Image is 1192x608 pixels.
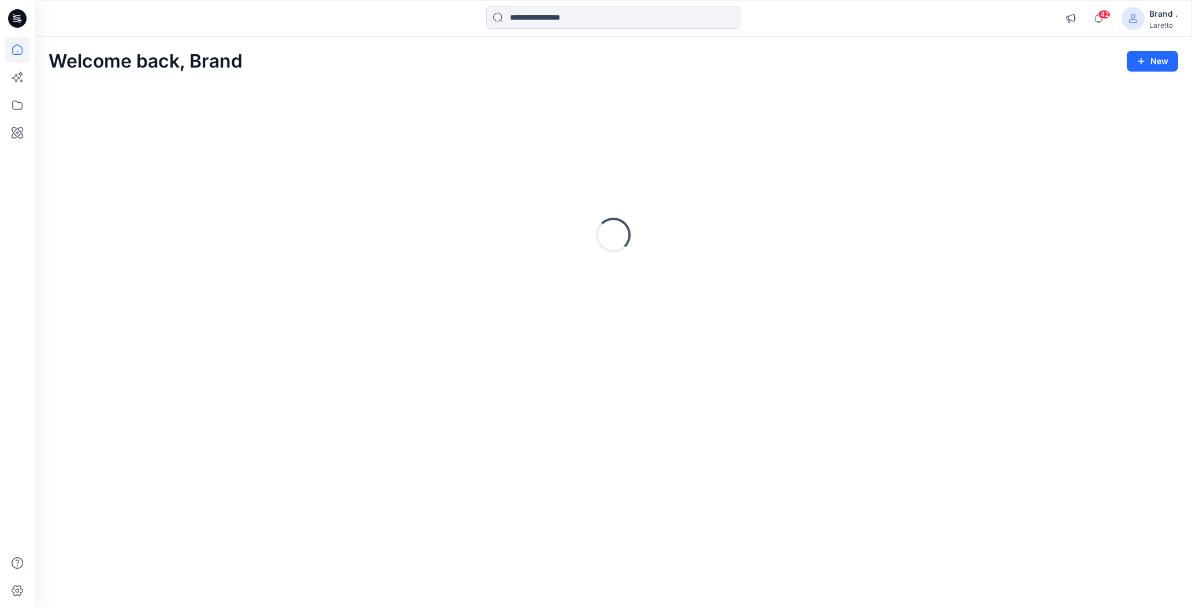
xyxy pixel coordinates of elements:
[49,51,243,72] h2: Welcome back, Brand
[1128,14,1138,23] svg: avatar
[1098,10,1111,19] span: 42
[1149,21,1178,29] div: Laretto
[1127,51,1178,72] button: New
[1149,7,1178,21] div: Brand .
